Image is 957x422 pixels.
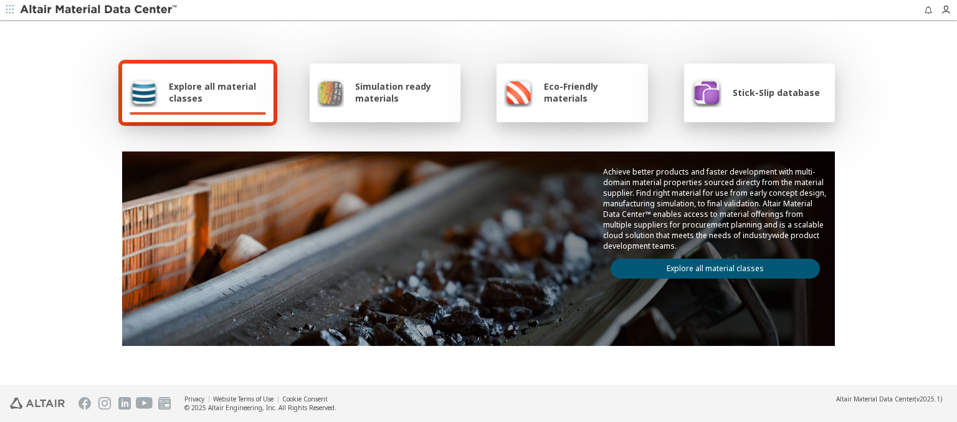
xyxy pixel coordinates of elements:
[282,395,328,403] a: Cookie Consent
[317,77,344,107] img: Simulation ready materials
[544,80,640,104] span: Eco-Friendly materials
[504,77,533,107] img: Eco-Friendly materials
[169,80,266,104] span: Explore all material classes
[692,77,721,107] img: Stick-Slip database
[733,87,820,98] span: Stick-Slip database
[603,166,827,251] p: Achieve better products and faster development with multi-domain material properties sourced dire...
[836,395,942,403] div: (v2025.1)
[184,403,336,412] div: © 2025 Altair Engineering, Inc. All Rights Reserved.
[130,77,158,107] img: Explore all material classes
[184,395,204,403] a: Privacy
[355,80,453,104] span: Simulation ready materials
[20,4,179,16] img: Altair Material Data Center
[836,395,915,403] span: Altair Material Data Center
[213,395,274,403] a: Website Terms of Use
[611,259,820,279] a: Explore all material classes
[10,398,65,409] img: Altair Engineering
